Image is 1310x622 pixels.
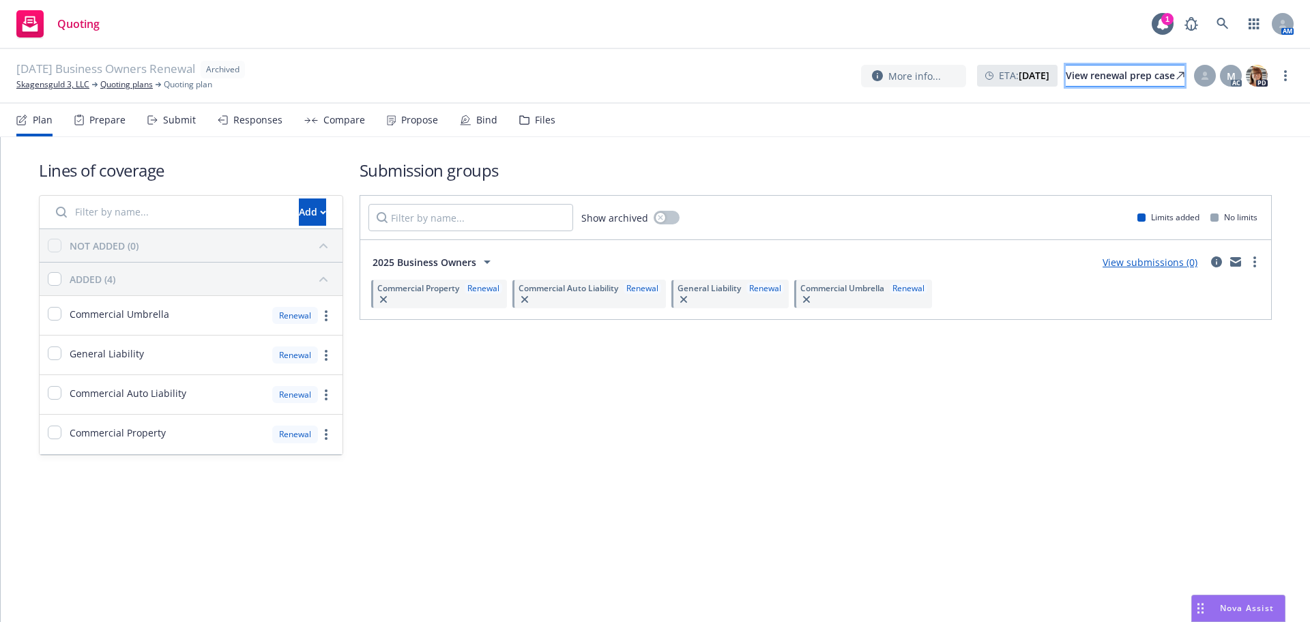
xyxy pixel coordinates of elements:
[70,235,334,256] button: NOT ADDED (0)
[16,78,89,91] a: Skagensguld 3, LLC
[48,198,291,226] input: Filter by name...
[70,386,186,400] span: Commercial Auto Liability
[70,307,169,321] span: Commercial Umbrella
[323,115,365,125] div: Compare
[70,426,166,440] span: Commercial Property
[272,426,318,443] div: Renewal
[1246,65,1268,87] img: photo
[1137,211,1199,223] div: Limits added
[272,386,318,403] div: Renewal
[1227,69,1236,83] span: M
[678,282,741,294] span: General Liability
[100,78,153,91] a: Quoting plans
[70,268,334,290] button: ADDED (4)
[368,248,499,276] button: 2025 Business Owners
[299,198,326,226] button: Add
[1161,13,1174,25] div: 1
[890,282,927,294] div: Renewal
[519,282,618,294] span: Commercial Auto Liability
[164,78,212,91] span: Quoting plan
[1208,254,1225,270] a: circleInformation
[1277,68,1294,84] a: more
[318,426,334,443] a: more
[206,63,239,76] span: Archived
[465,282,502,294] div: Renewal
[1247,254,1263,270] a: more
[1227,254,1244,270] a: mail
[89,115,126,125] div: Prepare
[476,115,497,125] div: Bind
[800,282,884,294] span: Commercial Umbrella
[318,387,334,403] a: more
[1191,595,1285,622] button: Nova Assist
[70,346,144,361] span: General Liability
[16,61,195,78] span: [DATE] Business Owners Renewal
[233,115,282,125] div: Responses
[360,159,1272,181] h1: Submission groups
[581,211,648,225] span: Show archived
[272,307,318,324] div: Renewal
[377,282,459,294] span: Commercial Property
[272,346,318,364] div: Renewal
[1066,65,1184,86] div: View renewal prep case
[70,272,115,286] div: ADDED (4)
[39,159,343,181] h1: Lines of coverage
[1209,10,1236,38] a: Search
[1210,211,1257,223] div: No limits
[318,308,334,324] a: more
[746,282,784,294] div: Renewal
[163,115,196,125] div: Submit
[1066,65,1184,87] a: View renewal prep case
[888,69,941,83] span: More info...
[861,65,966,87] button: More info...
[535,115,555,125] div: Files
[401,115,438,125] div: Propose
[1240,10,1268,38] a: Switch app
[1103,256,1197,269] a: View submissions (0)
[70,239,139,253] div: NOT ADDED (0)
[11,5,105,43] a: Quoting
[1019,69,1049,82] strong: [DATE]
[318,347,334,364] a: more
[624,282,661,294] div: Renewal
[299,199,326,225] div: Add
[33,115,53,125] div: Plan
[1192,595,1209,621] div: Drag to move
[368,204,573,231] input: Filter by name...
[57,18,100,29] span: Quoting
[999,68,1049,83] span: ETA :
[1178,10,1205,38] a: Report a Bug
[373,255,476,269] span: 2025 Business Owners
[1220,602,1274,614] span: Nova Assist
